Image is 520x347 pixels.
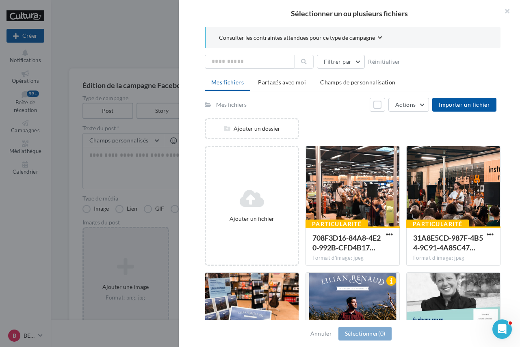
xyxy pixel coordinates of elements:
span: Partagés avec moi [258,79,306,86]
span: 708F3D16-84A8-4E20-992B-CFD4B174F806 [312,233,381,252]
button: Consulter les contraintes attendues pour ce type de campagne [219,33,382,43]
span: Mes fichiers [211,79,244,86]
div: Particularité [406,220,469,228]
button: Filtrer par [317,55,365,69]
div: Ajouter un fichier [209,215,295,223]
div: Format d'image: jpeg [312,254,393,262]
span: 31A8E5CD-987F-4B54-9C91-4A85C47BD064 [413,233,483,252]
div: Particularité [305,220,368,228]
div: Ajouter un dossier [206,125,298,133]
span: Importer un fichier [439,101,490,108]
button: Actions [388,98,429,112]
h2: Sélectionner un ou plusieurs fichiers [192,10,507,17]
span: Actions [395,101,416,108]
button: Importer un fichier [432,98,496,112]
span: Consulter les contraintes attendues pour ce type de campagne [219,34,375,42]
span: (0) [378,330,385,337]
button: Réinitialiser [365,57,404,67]
div: Mes fichiers [216,101,247,109]
div: Format d'image: jpeg [413,254,494,262]
iframe: Intercom live chat [492,319,512,339]
span: Champs de personnalisation [320,79,395,86]
button: Sélectionner(0) [338,327,392,341]
button: Annuler [307,329,335,338]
